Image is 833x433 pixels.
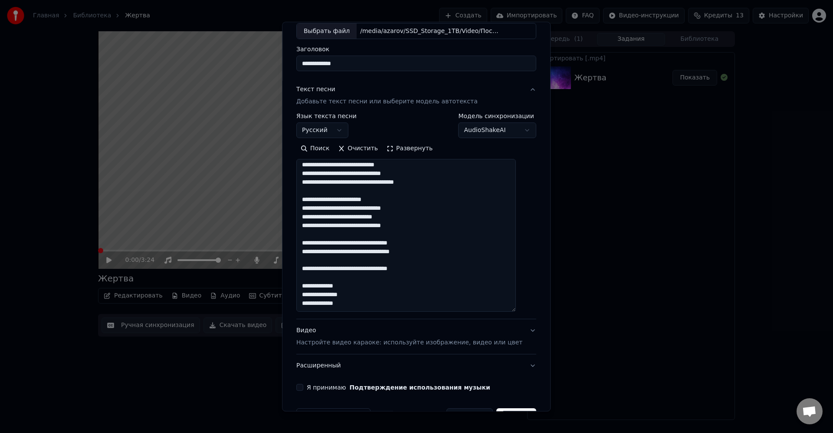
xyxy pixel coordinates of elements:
div: /media/azarov/SSD_Storage_1TB/Video/Последнее испытание/35. Отречение.mp4 [357,27,504,36]
div: Видео [296,327,522,347]
label: Модель синхронизации [459,113,537,119]
div: Текст песни [296,86,335,94]
button: Расширенный [296,355,536,377]
p: Настройте видео караоке: используйте изображение, видео или цвет [296,339,522,347]
button: Развернуть [382,142,437,156]
button: Поиск [296,142,334,156]
div: Выбрать файл [297,23,357,39]
label: Я принимаю [307,385,490,391]
button: Текст песниДобавьте текст песни или выберите модель автотекста [296,79,536,113]
p: Добавьте текст песни или выберите модель автотекста [296,98,478,106]
label: Заголовок [296,46,536,53]
div: Текст песниДобавьте текст песни или выберите модель автотекста [296,113,536,319]
button: ВидеоНастройте видео караоке: используйте изображение, видео или цвет [296,320,536,354]
button: Очистить [334,142,383,156]
button: Я принимаю [350,385,490,391]
button: Отменить [446,409,493,424]
button: Создать [496,409,536,424]
label: Язык текста песни [296,113,357,119]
